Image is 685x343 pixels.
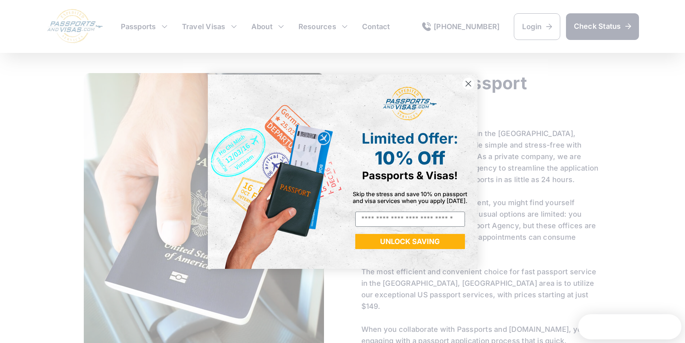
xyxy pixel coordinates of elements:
span: 10% Off [375,147,445,169]
button: UNLOCK SAVING [355,234,465,249]
img: passports and visas [383,87,437,121]
span: Passports & Visas! [362,169,458,182]
span: Limited Offer: [362,130,458,147]
button: Close dialog [462,77,475,90]
iframe: Intercom live chat [661,319,678,336]
span: Skip the stress and save 10% on passport and visa services when you apply [DATE]. [353,190,467,204]
img: de9cda0d-0715-46ca-9a25-073762a91ba7.png [208,75,343,269]
iframe: Intercom live chat discovery launcher [578,314,681,339]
